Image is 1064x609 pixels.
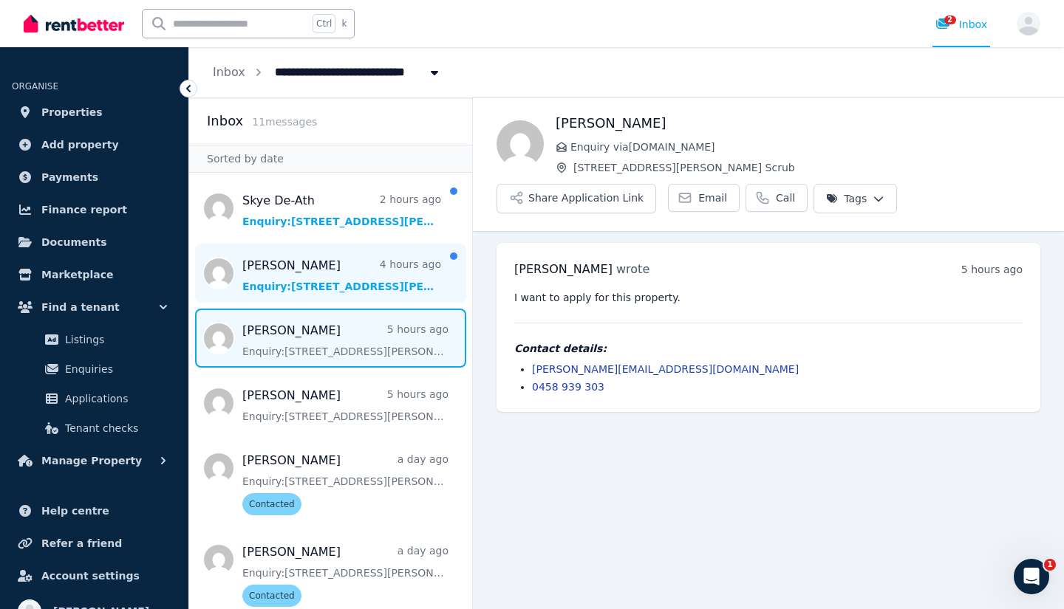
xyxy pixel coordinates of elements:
[41,534,122,552] span: Refer a friend
[242,452,449,515] a: [PERSON_NAME]a day agoEnquiry:[STREET_ADDRESS][PERSON_NAME] Scrub.Contacted
[18,325,171,354] a: Listings
[497,120,544,168] img: Andrew Ward
[12,97,177,127] a: Properties
[12,195,177,224] a: Finance report
[207,111,243,131] h2: Inbox
[213,65,245,79] a: Inbox
[12,130,177,159] a: Add property
[242,543,449,607] a: [PERSON_NAME]a day agoEnquiry:[STREET_ADDRESS][PERSON_NAME] Scrub.Contacted
[616,262,649,276] span: wrote
[341,18,347,30] span: k
[698,190,727,205] span: Email
[570,140,1040,154] span: Enquiry via [DOMAIN_NAME]
[41,452,142,469] span: Manage Property
[12,529,177,558] a: Refer a friend
[189,145,472,173] div: Sorted by date
[41,201,127,219] span: Finance report
[514,290,1023,305] pre: I want to apply for this property.
[65,419,165,437] span: Tenant checks
[961,264,1023,275] time: 5 hours ago
[935,17,987,32] div: Inbox
[65,390,165,407] span: Applications
[65,360,165,378] span: Enquiries
[242,387,449,424] a: [PERSON_NAME]5 hours agoEnquiry:[STREET_ADDRESS][PERSON_NAME] Scrub.
[18,384,171,413] a: Applications
[746,184,808,212] a: Call
[18,354,171,384] a: Enquiries
[41,266,113,283] span: Marketplace
[313,14,335,33] span: Ctrl
[12,162,177,192] a: Payments
[944,16,956,24] span: 2
[41,168,98,186] span: Payments
[814,184,897,213] button: Tags
[1044,559,1056,571] span: 1
[668,184,740,212] a: Email
[41,233,107,251] span: Documents
[12,446,177,475] button: Manage Property
[41,136,119,154] span: Add property
[514,341,1023,356] h4: Contact details:
[12,292,177,322] button: Find a tenant
[556,113,1040,134] h1: [PERSON_NAME]
[532,363,799,375] a: [PERSON_NAME][EMAIL_ADDRESS][DOMAIN_NAME]
[826,191,867,206] span: Tags
[242,192,441,229] a: Skye De-Ath2 hours agoEnquiry:[STREET_ADDRESS][PERSON_NAME] Scrub.
[242,322,449,359] a: [PERSON_NAME]5 hours agoEnquiry:[STREET_ADDRESS][PERSON_NAME] Scrub.
[18,413,171,443] a: Tenant checks
[24,13,124,35] img: RentBetter
[41,298,120,316] span: Find a tenant
[573,160,1040,175] span: [STREET_ADDRESS][PERSON_NAME] Scrub
[189,47,465,97] nav: Breadcrumb
[1014,559,1049,594] iframe: Intercom live chat
[12,561,177,591] a: Account settings
[497,184,656,213] button: Share Application Link
[242,257,441,294] a: [PERSON_NAME]4 hours agoEnquiry:[STREET_ADDRESS][PERSON_NAME] Scrub.
[12,81,58,92] span: ORGANISE
[12,227,177,257] a: Documents
[41,103,103,121] span: Properties
[41,502,109,520] span: Help centre
[65,331,165,348] span: Listings
[532,381,604,393] a: 0458 939 303
[41,567,140,585] span: Account settings
[514,262,613,276] span: [PERSON_NAME]
[12,260,177,289] a: Marketplace
[12,496,177,526] a: Help centre
[776,190,795,205] span: Call
[252,116,317,128] span: 11 message s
